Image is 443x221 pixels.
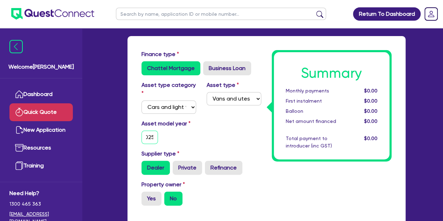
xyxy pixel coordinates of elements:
[15,126,23,134] img: new-application
[15,108,23,116] img: quick-quote
[422,5,440,23] a: Dropdown toggle
[141,161,170,175] label: Dealer
[281,118,349,125] div: Net amount financed
[364,136,377,141] span: $0.00
[141,81,196,98] label: Asset type category
[141,192,161,206] label: Yes
[116,8,326,20] input: Search by name, application ID or mobile number...
[9,103,73,121] a: Quick Quote
[364,98,377,104] span: $0.00
[15,144,23,152] img: resources
[364,108,377,114] span: $0.00
[205,161,242,175] label: Refinance
[281,97,349,105] div: First instalment
[9,189,73,198] span: Need Help?
[9,121,73,139] a: New Application
[141,61,200,75] label: Chattel Mortgage
[281,108,349,115] div: Balloon
[207,81,239,89] label: Asset type
[9,139,73,157] a: Resources
[141,50,179,58] label: Finance type
[364,118,377,124] span: $0.00
[11,8,94,20] img: quest-connect-logo-blue
[8,63,74,71] span: Welcome [PERSON_NAME]
[9,157,73,175] a: Training
[173,161,202,175] label: Private
[141,180,185,189] label: Property owner
[203,61,251,75] label: Business Loan
[15,161,23,170] img: training
[136,119,201,128] label: Asset model year
[281,135,349,150] div: Total payment to introducer (inc GST)
[281,87,349,95] div: Monthly payments
[9,200,73,208] span: 1300 465 363
[164,192,182,206] label: No
[9,40,23,53] img: icon-menu-close
[9,85,73,103] a: Dashboard
[353,7,421,21] a: Return To Dashboard
[364,88,377,94] span: $0.00
[141,150,179,158] label: Supplier type
[286,65,378,82] h1: Summary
